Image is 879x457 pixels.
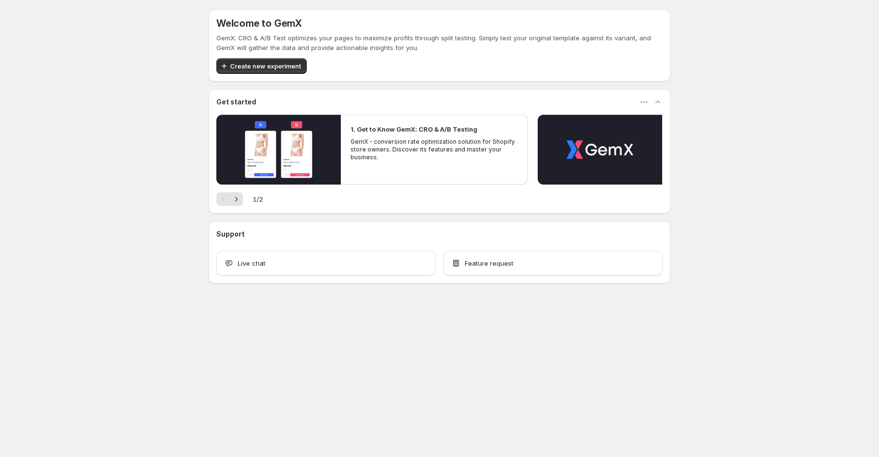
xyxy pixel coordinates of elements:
p: GemX: CRO & A/B Test optimizes your pages to maximize profits through split testing. Simply test ... [216,33,663,52]
p: GemX - conversion rate optimization solution for Shopify store owners. Discover its features and ... [351,138,518,161]
h5: Welcome to GemX [216,17,302,29]
button: Create new experiment [216,58,307,74]
h2: 1. Get to Know GemX: CRO & A/B Testing [351,124,477,134]
h3: Get started [216,97,256,107]
span: Create new experiment [230,61,301,71]
span: Live chat [238,258,265,268]
span: Feature request [465,258,513,268]
h3: Support [216,229,245,239]
span: 1 / 2 [253,194,263,204]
